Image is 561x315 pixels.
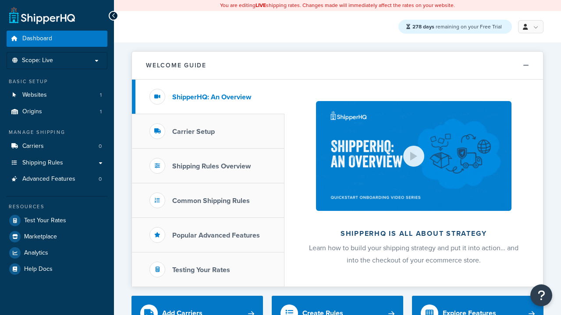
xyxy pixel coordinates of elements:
[7,203,107,210] div: Resources
[22,57,53,64] span: Scope: Live
[22,108,42,115] span: Origins
[7,129,107,136] div: Manage Shipping
[7,87,107,103] li: Websites
[24,266,53,273] span: Help Docs
[22,35,52,42] span: Dashboard
[99,143,102,150] span: 0
[100,108,102,115] span: 1
[132,52,543,80] button: Welcome Guide
[172,266,230,274] h3: Testing Your Rates
[7,171,107,187] li: Advanced Features
[7,138,107,154] a: Carriers0
[7,261,107,277] a: Help Docs
[7,78,107,85] div: Basic Setup
[146,62,206,69] h2: Welcome Guide
[7,104,107,120] a: Origins1
[412,23,434,31] strong: 278 days
[530,284,552,306] button: Open Resource Center
[172,162,251,170] h3: Shipping Rules Overview
[24,233,57,241] span: Marketplace
[7,229,107,245] a: Marketplace
[172,231,260,239] h3: Popular Advanced Features
[22,175,75,183] span: Advanced Features
[308,230,520,238] h2: ShipperHQ is all about strategy
[24,217,66,224] span: Test Your Rates
[172,128,215,136] h3: Carrier Setup
[7,138,107,154] li: Carriers
[22,91,47,99] span: Websites
[7,31,107,47] a: Dashboard
[256,1,266,9] b: LIVE
[172,197,250,205] h3: Common Shipping Rules
[7,87,107,103] a: Websites1
[22,143,44,150] span: Carriers
[309,243,518,265] span: Learn how to build your shipping strategy and put it into action… and into the checkout of your e...
[172,93,251,101] h3: ShipperHQ: An Overview
[7,245,107,261] a: Analytics
[7,155,107,171] a: Shipping Rules
[7,171,107,187] a: Advanced Features0
[412,23,502,31] span: remaining on your Free Trial
[100,91,102,99] span: 1
[7,104,107,120] li: Origins
[7,213,107,228] a: Test Your Rates
[99,175,102,183] span: 0
[22,159,63,167] span: Shipping Rules
[316,101,511,211] img: ShipperHQ is all about strategy
[24,249,48,257] span: Analytics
